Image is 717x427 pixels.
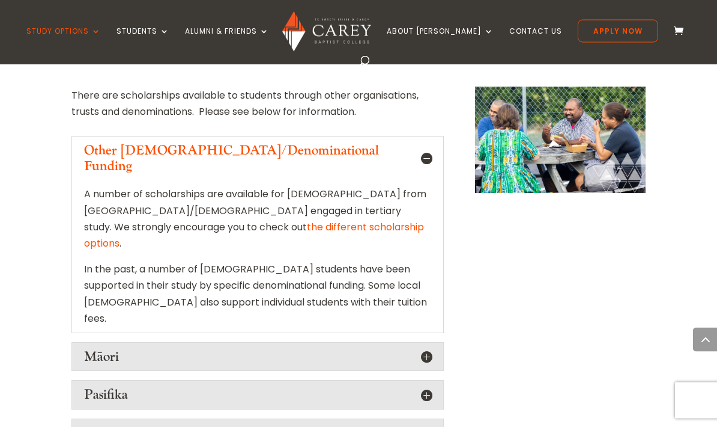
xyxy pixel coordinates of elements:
[509,27,562,55] a: Contact Us
[116,27,169,55] a: Students
[71,88,443,120] p: There are scholarships available to students through other organisations, trusts and denomination...
[26,27,101,55] a: Study Options
[84,262,431,327] p: In the past, a number of [DEMOGRAPHIC_DATA] students have been supported in their study by specif...
[84,221,424,251] a: the different scholarship options
[185,27,269,55] a: Alumni & Friends
[84,387,431,403] h5: Pasifika
[387,27,494,55] a: About [PERSON_NAME]
[84,349,431,365] h5: Māori
[282,11,371,52] img: Carey Baptist College
[84,186,431,262] p: A number of scholarships are available for [DEMOGRAPHIC_DATA] from [GEOGRAPHIC_DATA]/[DEMOGRAPHIC...
[578,20,658,43] a: Apply Now
[84,143,431,175] h5: Other [DEMOGRAPHIC_DATA]/Denominational Funding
